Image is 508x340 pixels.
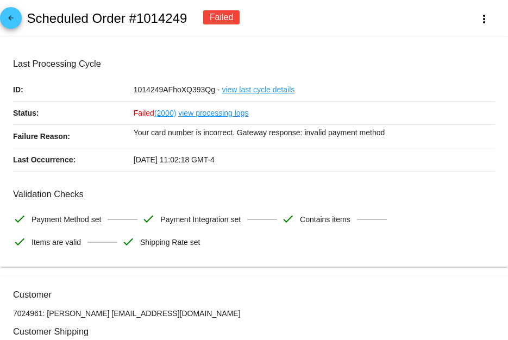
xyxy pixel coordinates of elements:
p: Status: [13,102,134,124]
span: Shipping Rate set [140,231,200,254]
p: ID: [13,78,134,101]
mat-icon: check [13,235,26,248]
h2: Scheduled Order #1014249 [27,11,187,26]
span: Failed [134,109,177,117]
span: [DATE] 11:02:18 GMT-4 [134,155,215,164]
p: Last Occurrence: [13,148,134,171]
mat-icon: check [122,235,135,248]
span: Payment Method set [32,208,101,231]
a: (2000) [154,102,176,124]
div: Failed [203,10,240,24]
mat-icon: check [281,212,294,225]
a: view processing logs [178,102,248,124]
mat-icon: more_vert [478,12,491,26]
a: view last cycle details [222,78,294,101]
mat-icon: arrow_back [4,14,17,27]
span: 1014249AFhoXQ393Qg - [134,85,220,94]
h3: Last Processing Cycle [13,59,495,69]
mat-icon: check [13,212,26,225]
mat-icon: check [142,212,155,225]
h3: Validation Checks [13,189,495,199]
span: Contains items [300,208,350,231]
span: Items are valid [32,231,81,254]
p: Your card number is incorrect. Gateway response: invalid payment method [134,125,495,140]
p: 7024961: [PERSON_NAME] [EMAIL_ADDRESS][DOMAIN_NAME] [13,309,495,318]
h3: Customer [13,289,495,300]
span: Payment Integration set [160,208,241,231]
p: Failure Reason: [13,125,134,148]
h3: Customer Shipping [13,326,495,337]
